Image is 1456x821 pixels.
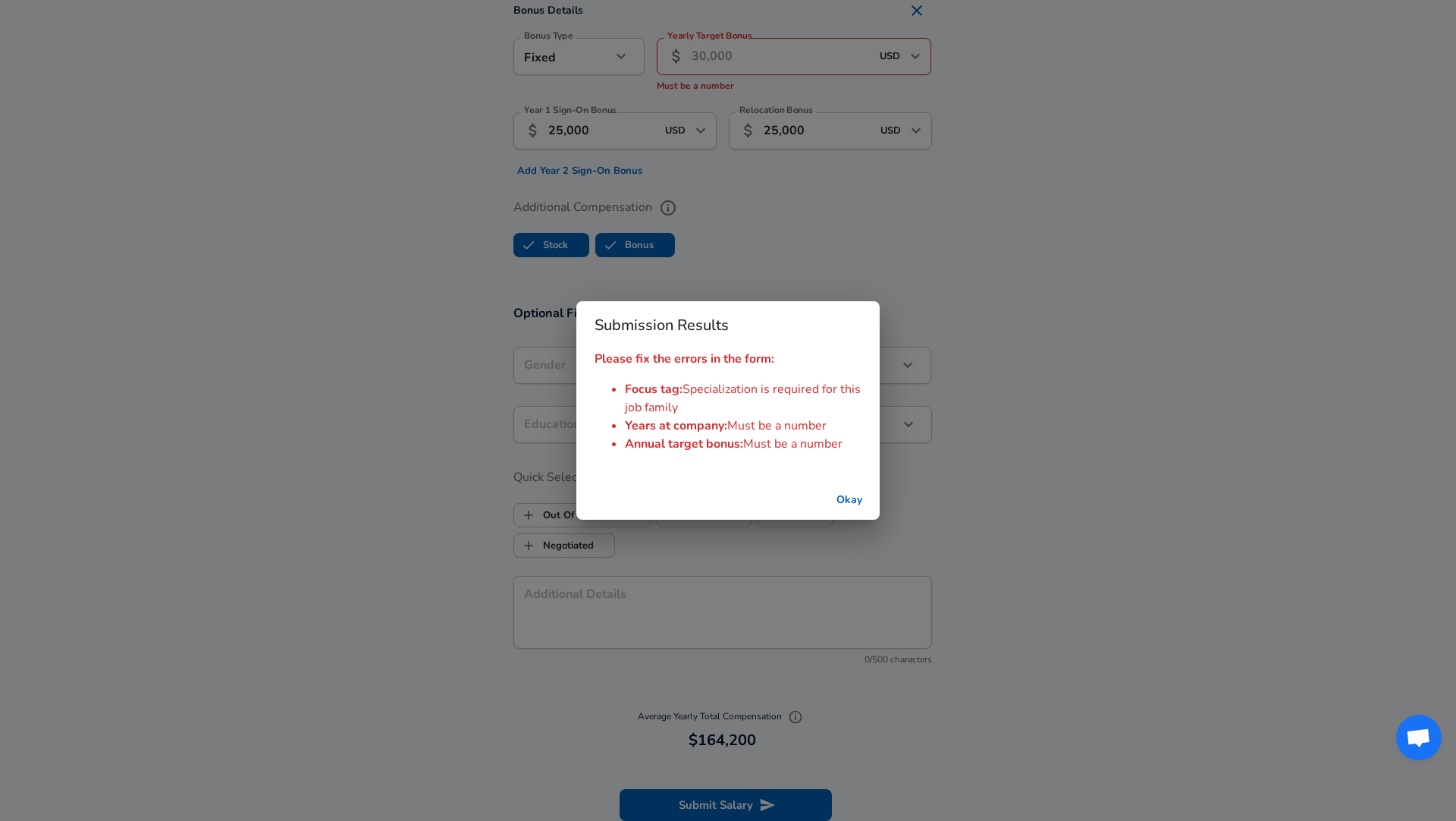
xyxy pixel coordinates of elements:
span: Must be a number [743,436,843,452]
span: Years at company : [625,417,727,434]
h2: Submission Results [576,301,880,350]
span: Must be a number [727,417,827,434]
span: Specialization is required for this job family [625,381,861,416]
div: Open chat [1396,715,1442,760]
span: Focus tag : [625,381,682,398]
span: Annual target bonus : [625,436,743,452]
button: successful-submission-button [825,486,874,514]
strong: Please fix the errors in the form: [595,351,774,367]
